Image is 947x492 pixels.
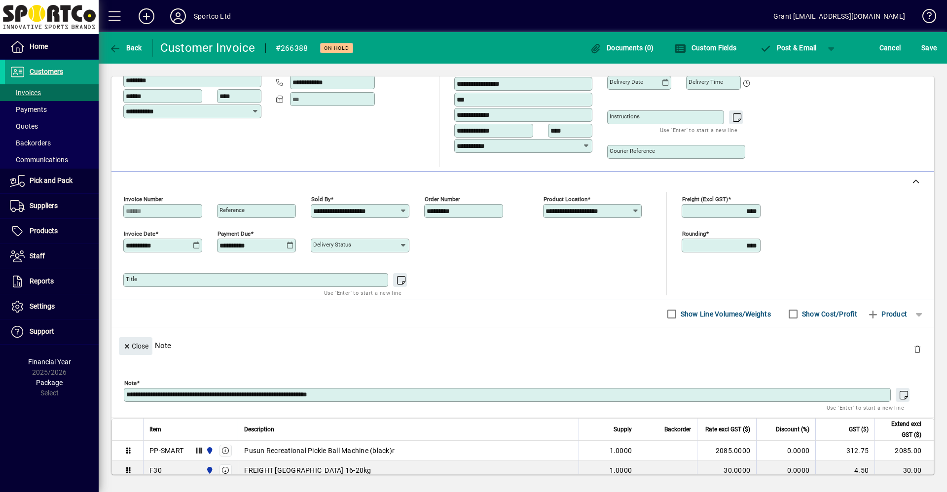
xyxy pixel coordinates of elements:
mat-label: Title [126,276,137,282]
span: ost & Email [760,44,817,52]
span: Financial Year [28,358,71,366]
div: 30.0000 [703,465,750,475]
div: PP-SMART [149,446,183,456]
mat-hint: Use 'Enter' to start a new line [827,402,904,413]
app-page-header-button: Delete [906,345,929,353]
span: Back [109,44,142,52]
mat-label: Product location [544,196,587,203]
button: Post & Email [755,39,822,57]
a: Communications [5,151,99,168]
span: P [777,44,781,52]
td: 0.0000 [756,460,815,480]
span: Settings [30,302,55,310]
span: Reports [30,277,54,285]
a: Home [5,35,99,59]
button: Product [862,305,912,323]
span: FREIGHT [GEOGRAPHIC_DATA] 16-20kg [244,465,371,475]
mat-label: Delivery time [689,78,723,85]
mat-label: Freight (excl GST) [682,196,728,203]
a: Backorders [5,135,99,151]
span: Customers [30,68,63,75]
span: Supply [614,424,632,435]
a: Settings [5,294,99,319]
div: F30 [149,465,162,475]
mat-label: Reference [219,207,245,213]
mat-label: Instructions [610,113,640,120]
span: Support [30,327,54,335]
span: Quotes [10,122,38,130]
span: Rate excl GST ($) [705,424,750,435]
a: Invoices [5,84,99,101]
button: Documents (0) [587,39,656,57]
button: Delete [906,337,929,361]
a: Suppliers [5,194,99,218]
div: Grant [EMAIL_ADDRESS][DOMAIN_NAME] [773,8,905,24]
span: Item [149,424,161,435]
span: Pusun Recreational Pickle Ball Machine (black)r [244,446,395,456]
td: 4.50 [815,460,874,480]
mat-label: Courier Reference [610,147,655,154]
mat-label: Payment due [218,230,251,237]
a: Quotes [5,118,99,135]
span: Description [244,424,274,435]
div: 2085.0000 [703,446,750,456]
span: Products [30,227,58,235]
mat-hint: Use 'Enter' to start a new line [324,287,401,298]
span: Backorders [10,139,51,147]
button: Save [919,39,939,57]
a: Products [5,219,99,244]
app-page-header-button: Back [99,39,153,57]
span: Payments [10,105,47,113]
td: 312.75 [815,441,874,460]
mat-label: Invoice number [124,196,163,203]
a: Pick and Pack [5,169,99,193]
span: Pick and Pack [30,176,73,184]
td: 2085.00 [874,441,934,460]
span: S [921,44,925,52]
span: Close [123,338,148,354]
span: Custom Fields [674,44,736,52]
a: Reports [5,269,99,294]
a: Knowledge Base [915,2,935,34]
div: #266388 [276,40,308,56]
span: Invoices [10,89,41,97]
mat-hint: Use 'Enter' to start a new line [660,124,737,136]
span: Package [36,379,63,387]
span: Sportco Ltd Warehouse [203,445,215,456]
span: Sportco Ltd Warehouse [203,465,215,476]
span: Home [30,42,48,50]
span: Cancel [879,40,901,56]
app-page-header-button: Close [116,341,155,350]
label: Show Cost/Profit [800,309,857,319]
button: Custom Fields [672,39,739,57]
button: Cancel [877,39,904,57]
mat-label: Delivery status [313,241,351,248]
td: 30.00 [874,460,934,480]
span: Staff [30,252,45,260]
mat-label: Note [124,380,137,387]
mat-label: Invoice date [124,230,155,237]
mat-label: Rounding [682,230,706,237]
span: GST ($) [849,424,869,435]
label: Show Line Volumes/Weights [679,309,771,319]
td: 0.0000 [756,441,815,460]
span: Discount (%) [776,424,809,435]
span: 1.0000 [610,465,632,475]
a: Staff [5,244,99,269]
button: Close [119,337,152,355]
span: Backorder [664,424,691,435]
div: Sportco Ltd [194,8,231,24]
span: On hold [324,45,349,51]
a: Support [5,319,99,344]
button: Add [131,7,162,25]
div: Customer Invoice [160,40,255,56]
div: Note [111,327,934,363]
span: Extend excl GST ($) [881,419,921,440]
button: Back [107,39,145,57]
span: Communications [10,156,68,164]
span: 1.0000 [610,446,632,456]
a: Payments [5,101,99,118]
mat-label: Sold by [311,196,330,203]
span: Suppliers [30,202,58,210]
span: ave [921,40,937,56]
